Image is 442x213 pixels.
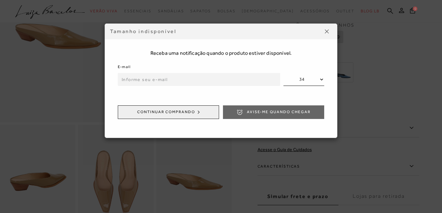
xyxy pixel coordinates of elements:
[118,50,324,57] span: Receba uma notificação quando o produto estiver disponível.
[247,109,311,115] span: Avise-me quando chegar
[110,28,322,35] div: Tamanho indisponível
[118,64,131,70] label: E-mail
[325,30,329,33] img: icon-close.png
[118,105,219,119] button: Continuar comprando
[118,73,280,86] input: Informe seu e-mail
[223,105,324,119] button: Avise-me quando chegar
